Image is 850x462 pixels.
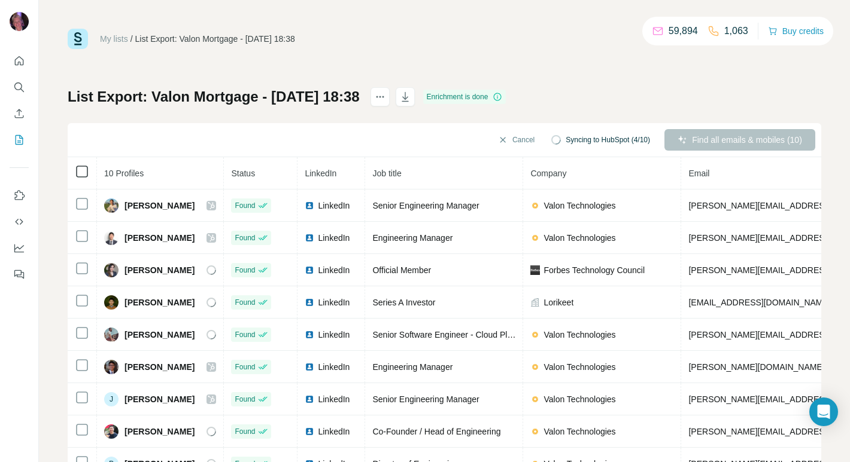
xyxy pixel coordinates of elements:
[372,265,431,275] span: Official Member
[669,24,698,38] p: 59,894
[100,34,128,44] a: My lists
[544,296,573,308] span: Lorikeet
[544,361,615,373] span: Valon Technologies
[318,361,350,373] span: LinkedIn
[318,329,350,341] span: LinkedIn
[372,233,453,243] span: Engineering Manager
[305,330,314,339] img: LinkedIn logo
[125,232,195,244] span: [PERSON_NAME]
[544,264,645,276] span: Forbes Technology Council
[688,169,709,178] span: Email
[530,201,540,210] img: company-logo
[135,33,295,45] div: List Export: Valon Mortgage - [DATE] 18:38
[688,298,830,307] span: [EMAIL_ADDRESS][DOMAIN_NAME]
[104,198,119,213] img: Avatar
[372,201,479,210] span: Senior Engineering Manager
[318,232,350,244] span: LinkedIn
[305,265,314,275] img: LinkedIn logo
[544,232,615,244] span: Valon Technologies
[768,23,824,39] button: Buy credits
[544,200,615,212] span: Valon Technologies
[423,90,506,104] div: Enrichment is done
[318,200,350,212] span: LinkedIn
[10,50,29,72] button: Quick start
[125,264,195,276] span: [PERSON_NAME]
[10,264,29,285] button: Feedback
[372,169,401,178] span: Job title
[530,265,540,275] img: company-logo
[372,298,435,307] span: Series A Investor
[544,329,615,341] span: Valon Technologies
[372,394,479,404] span: Senior Engineering Manager
[10,103,29,124] button: Enrich CSV
[10,211,29,232] button: Use Surfe API
[104,360,119,374] img: Avatar
[125,200,195,212] span: [PERSON_NAME]
[125,393,195,405] span: [PERSON_NAME]
[530,330,540,339] img: company-logo
[305,394,314,404] img: LinkedIn logo
[544,393,615,405] span: Valon Technologies
[530,169,566,178] span: Company
[235,362,255,372] span: Found
[10,237,29,259] button: Dashboard
[530,394,540,404] img: company-logo
[104,328,119,342] img: Avatar
[305,233,314,243] img: LinkedIn logo
[544,426,615,437] span: Valon Technologies
[724,24,748,38] p: 1,063
[68,87,360,106] h1: List Export: Valon Mortgage - [DATE] 18:38
[125,361,195,373] span: [PERSON_NAME]
[490,129,543,151] button: Cancel
[104,424,119,439] img: Avatar
[371,87,390,106] button: actions
[130,33,133,45] li: /
[125,296,195,308] span: [PERSON_NAME]
[530,427,540,436] img: company-logo
[305,169,336,178] span: LinkedIn
[372,330,531,339] span: Senior Software Engineer - Cloud Platform
[235,329,255,340] span: Found
[104,295,119,310] img: Avatar
[235,232,255,243] span: Found
[125,426,195,437] span: [PERSON_NAME]
[372,427,500,436] span: Co-Founder / Head of Engineering
[305,362,314,372] img: LinkedIn logo
[318,264,350,276] span: LinkedIn
[104,231,119,245] img: Avatar
[104,169,144,178] span: 10 Profiles
[125,329,195,341] span: [PERSON_NAME]
[235,394,255,405] span: Found
[10,77,29,98] button: Search
[10,185,29,206] button: Use Surfe on LinkedIn
[318,296,350,308] span: LinkedIn
[372,362,453,372] span: Engineering Manager
[235,297,255,308] span: Found
[104,263,119,277] img: Avatar
[305,298,314,307] img: LinkedIn logo
[318,393,350,405] span: LinkedIn
[231,169,255,178] span: Status
[566,134,650,145] span: Syncing to HubSpot (4/10)
[235,265,255,276] span: Found
[305,427,314,436] img: LinkedIn logo
[305,201,314,210] img: LinkedIn logo
[10,12,29,31] img: Avatar
[10,129,29,151] button: My lists
[318,426,350,437] span: LinkedIn
[530,233,540,243] img: company-logo
[68,29,88,49] img: Surfe Logo
[235,426,255,437] span: Found
[530,362,540,372] img: company-logo
[809,397,838,426] div: Open Intercom Messenger
[235,200,255,211] span: Found
[104,392,119,406] div: J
